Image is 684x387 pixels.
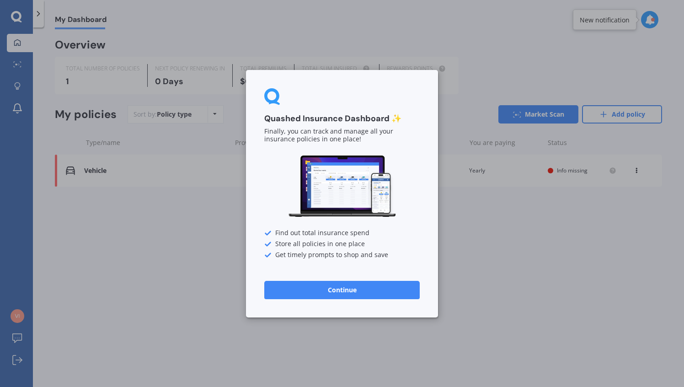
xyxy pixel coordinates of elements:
[264,113,420,124] h3: Quashed Insurance Dashboard ✨
[264,128,420,143] p: Finally, you can track and manage all your insurance policies in one place!
[287,154,397,219] img: Dashboard
[264,280,420,299] button: Continue
[264,240,420,247] div: Store all policies in one place
[264,229,420,236] div: Find out total insurance spend
[264,251,420,258] div: Get timely prompts to shop and save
